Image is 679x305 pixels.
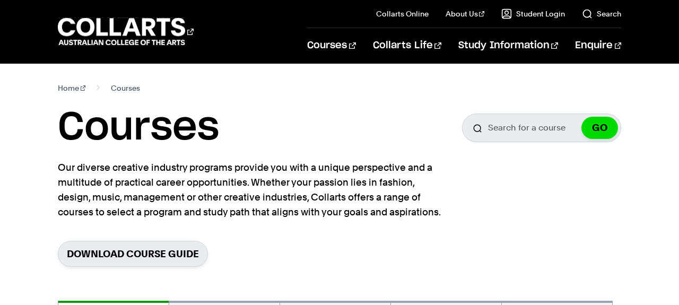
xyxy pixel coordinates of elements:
p: Our diverse creative industry programs provide you with a unique perspective and a multitude of p... [58,160,445,220]
a: Collarts Online [376,8,429,19]
a: Download Course Guide [58,241,208,267]
a: Search [582,8,621,19]
a: Study Information [458,28,558,63]
div: Go to homepage [58,16,194,47]
a: Home [58,81,86,95]
a: Student Login [501,8,565,19]
span: Courses [111,81,140,95]
button: GO [581,117,618,139]
a: Enquire [575,28,621,63]
h1: Courses [58,104,219,152]
input: Search for a course [462,114,621,142]
a: About Us [446,8,485,19]
a: Courses [307,28,355,63]
a: Collarts Life [373,28,441,63]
